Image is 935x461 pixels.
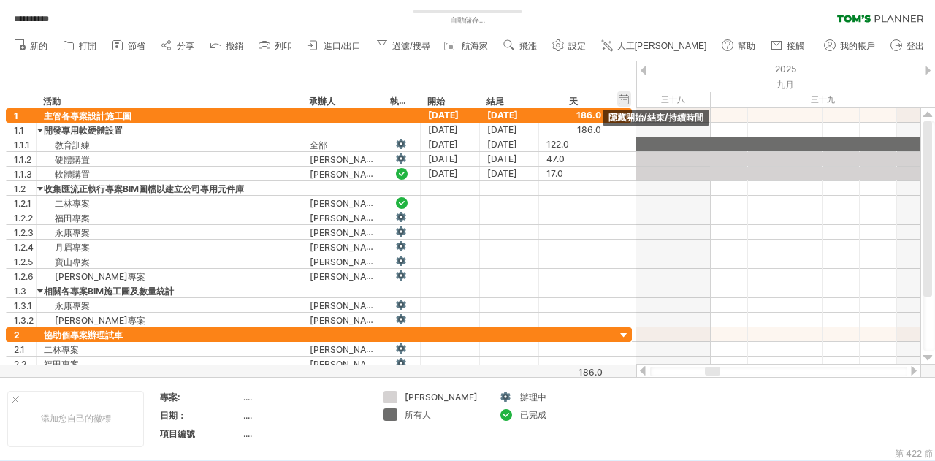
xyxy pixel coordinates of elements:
font: 122.0 [546,139,569,150]
font: 硬體購置 [55,154,90,165]
font: [DATE] [428,168,458,179]
font: [DATE] [428,139,458,150]
font: 活動 [43,96,61,107]
font: 承辦人 [309,96,335,107]
font: 進口/出口 [324,41,361,51]
font: [PERSON_NAME] [310,153,383,165]
a: 過濾/搜尋 [373,37,434,56]
font: 日期： [160,410,186,421]
a: 航海家 [442,37,492,56]
font: 1.3.2 [14,315,34,326]
font: 所有人 [405,409,431,420]
font: 1.3.1 [14,300,32,311]
a: 進口/出口 [304,37,365,56]
font: 2025 [775,64,796,75]
font: 我的帳戶 [840,41,875,51]
font: [PERSON_NAME] [310,241,383,253]
font: 1.2.3 [14,227,34,238]
font: [DATE] [487,124,517,135]
font: 自動儲存... [450,16,485,24]
font: 第 422 節 [895,448,933,459]
a: 接觸 [767,37,809,56]
font: [PERSON_NAME] [310,226,383,238]
font: 福田專案 [55,213,90,224]
a: 幫助 [718,37,760,56]
font: 添加您自己的徽標 [41,413,111,424]
font: [PERSON_NAME]專案 [55,271,145,282]
font: 專案: [160,392,180,403]
font: 相關各專案BIM施工圖及數量統計 [44,286,174,297]
font: 2.1 [14,344,25,355]
a: 我的帳戶 [820,37,879,56]
font: 1.1.1 [14,140,30,151]
font: 1.3 [14,286,26,297]
font: 航海家 [462,41,488,51]
font: 結尾 [486,96,504,107]
font: 設定 [568,41,586,51]
font: 天 [569,96,578,107]
font: [DATE] [428,124,458,135]
a: 飛漲 [500,37,541,56]
font: 寶山專案 [55,256,90,267]
font: [PERSON_NAME] [405,392,478,403]
font: 接觸 [787,41,804,51]
font: [PERSON_NAME] [310,168,383,180]
font: 軟體購置 [55,169,90,180]
a: 新的 [10,37,52,56]
font: 九月 [776,79,794,90]
font: [PERSON_NAME] [310,343,383,355]
font: 新的 [30,41,47,51]
font: 1.1.3 [14,169,32,180]
a: 設定 [549,37,590,56]
font: 1.2.4 [14,242,34,253]
font: 撤銷 [226,41,243,51]
font: [PERSON_NAME] [310,256,383,267]
font: 1.2.5 [14,256,33,267]
font: [DATE] [428,110,459,121]
font: 福田專案 [44,359,79,370]
font: 1 [14,110,18,121]
font: [PERSON_NAME] [310,300,383,311]
font: 教育訓練 [55,140,90,151]
font: 二林專案 [44,344,79,355]
font: 1.1.2 [14,154,31,165]
font: .... [243,428,252,439]
font: 永康專案 [55,300,90,311]
font: 三十八 [661,94,685,104]
font: [DATE] [487,139,517,150]
font: 47.0 [546,153,565,164]
font: 辦理中 [520,392,546,403]
font: 幫助 [738,41,755,51]
font: [DATE] [487,110,518,121]
a: 打開 [59,37,101,56]
font: 2.2 [14,359,26,370]
font: 1.2.1 [14,198,31,209]
font: [DATE] [428,153,458,164]
font: 人工[PERSON_NAME] [617,41,707,51]
a: 撤銷 [206,37,248,56]
font: 執行狀況 [390,95,425,107]
font: .... [243,392,252,403]
font: 登出 [907,41,924,51]
font: 2 [14,329,20,340]
font: [PERSON_NAME] [310,358,383,370]
font: [PERSON_NAME]、[PERSON_NAME] [310,270,465,282]
a: 登出 [887,37,928,56]
font: 項目編號 [160,428,195,439]
font: 全部 [310,140,327,151]
font: 1.2 [14,183,26,194]
font: 1.1 [14,125,24,136]
font: 打開 [79,41,96,51]
font: 1.2.6 [14,271,34,282]
font: [PERSON_NAME] [310,212,383,224]
a: 人工[PERSON_NAME] [598,37,711,56]
font: 開始 [427,96,445,107]
font: 已完成 [520,409,546,420]
font: 186.0 [579,367,603,378]
font: 1.2.2 [14,213,33,224]
a: 列印 [255,37,297,56]
font: 月眉專案 [55,242,90,253]
font: 永康專案 [55,227,90,238]
font: 協助個專案辦理試車 [44,329,123,340]
font: 收集匯流正執行專案BIM圖檔以建立公司專用元件庫 [44,183,244,194]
